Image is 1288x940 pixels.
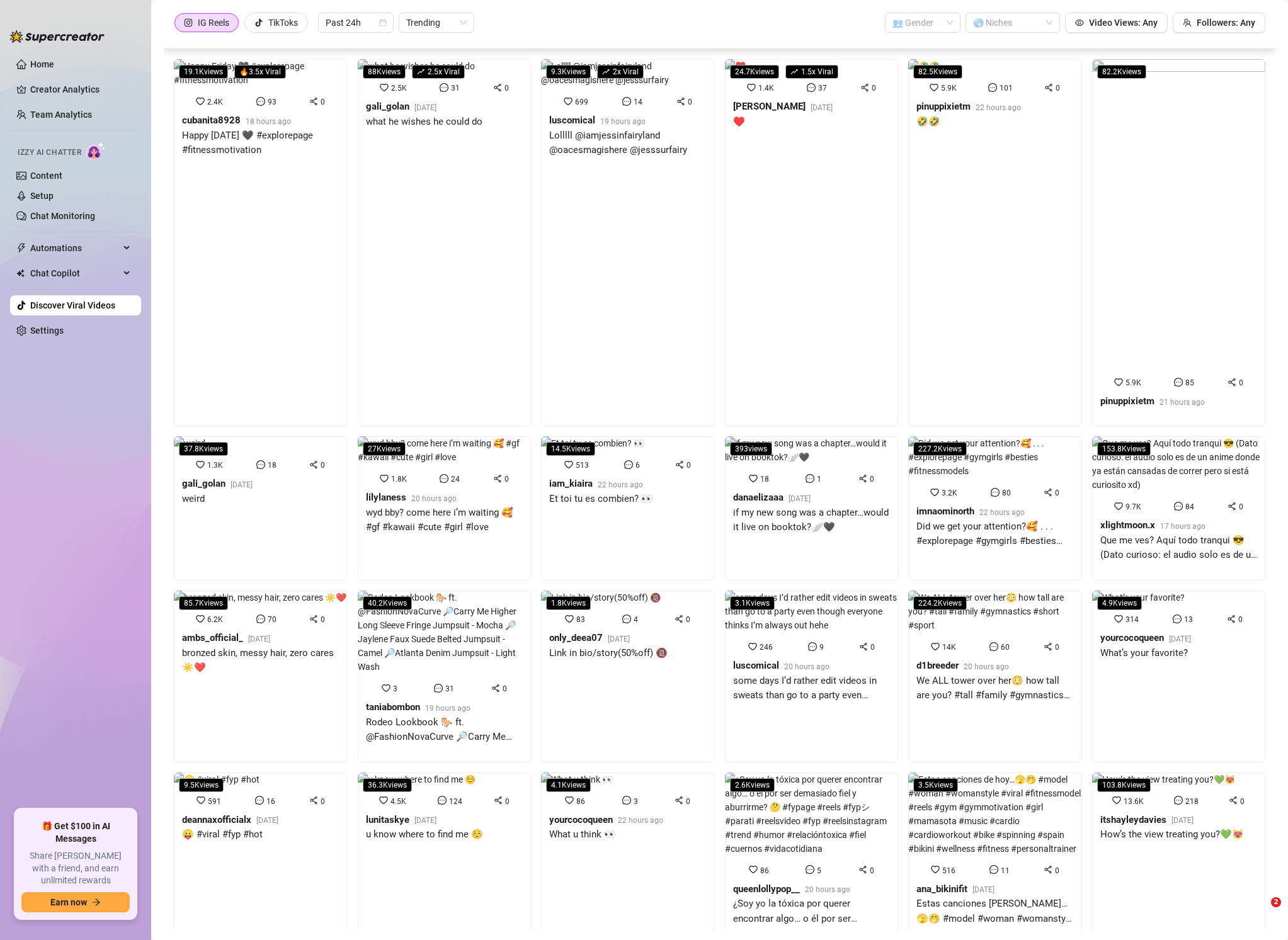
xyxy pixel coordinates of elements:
span: heart [749,474,758,483]
span: 591 [208,797,221,806]
a: Team Analytics [30,110,92,120]
div: weird [182,492,253,507]
span: share-alt [859,642,868,651]
span: 88K views [363,65,406,79]
span: 19 hours ago [600,117,646,126]
span: 0 [505,797,510,806]
span: message [440,83,448,92]
div: What u think 👀 [549,827,663,842]
span: 1.8K [391,475,407,484]
a: 37.8Kviewsweird1.3K180gali_golan[DATE]weird [174,436,348,580]
span: 18 [268,461,276,470]
a: 3.1Kviewssome days I’d rather edit videos in sweats than go to a party even though everyone think... [725,591,899,762]
span: 18 [760,475,769,484]
div: u know where to find me ☺️ [366,827,483,842]
span: 4.5K [390,797,406,806]
span: 18 hours ago [246,117,291,126]
span: heart [196,614,205,623]
a: 393viewsif my new song was a chapter…would it live on booktok?🪽🖤1810danaelizaaa[DATE]if my new so... [725,436,899,580]
span: message [622,97,631,106]
span: 224.2K views [913,596,967,610]
span: 699 [575,98,588,106]
span: heart [382,684,390,693]
span: message [1173,614,1182,623]
span: 2.5 x Viral [412,65,465,79]
span: share-alt [1044,83,1053,92]
span: heart [1112,796,1121,805]
span: 13 [1184,615,1193,624]
span: 6.2K [207,615,223,624]
span: 6 [635,461,640,470]
span: Past 24h [326,13,386,32]
img: Que me ves? Aquí todo tranqui 😎 (Dato curioso: el audio solo es de un anime donde ya están cansad... [1092,436,1266,492]
span: message [1174,502,1183,511]
span: 40.2K views [363,596,412,610]
span: 0 [503,684,507,693]
span: 85 [1185,378,1194,387]
a: Home [30,59,54,69]
span: 0 [1239,378,1243,387]
span: 20 hours ago [964,662,1009,671]
div: Lolllll @iamjessinfairyland @oacesmagishere @jesssurfairy [549,128,707,158]
img: ¿Soy yo la tóxica por querer encontrar algo… o él por ser demasiado fiel y aburrirme? 🤔 #fypage #... [725,773,899,856]
div: what he wishes he could do [366,115,482,130]
span: share-alt [858,474,867,483]
div: if my new song was a chapter…would it live on booktok?🪽🖤 [733,506,891,535]
span: heart [380,83,389,92]
a: 19.1Kviews🔥3.5x ViralHappy Friday 🖤 #explorepage #fitnessmotivation2.4K930cubanita892818 hours ag... [174,59,348,426]
img: 😛 #viral #fyp #hot [174,773,259,786]
span: 31 [445,684,454,693]
strong: taniabombon [366,701,420,713]
span: heart [931,642,940,651]
span: [DATE] [811,103,833,112]
span: 16 [266,797,275,806]
span: heart [747,83,756,92]
strong: cubanita8928 [182,115,241,126]
span: heart [1114,502,1123,511]
button: Video Views: Any [1065,13,1168,33]
span: message [806,474,814,483]
span: Followers: Any [1197,18,1255,28]
div: Did we get your attention?🥰 . . . #explorepage #gymgirls #besties #fitnessmodels [916,519,1074,549]
span: share-alt [491,684,500,693]
strong: itshayleydavies [1100,814,1166,825]
a: Settings [30,326,64,336]
span: 0 [870,475,874,484]
span: share-alt [309,460,318,469]
img: logo-BBDzfeDw.svg [10,30,105,43]
a: Content [30,171,62,181]
span: heart [1114,614,1123,623]
div: Rodeo Lookbook 🐎 ft. @FashionNovaCurve 🔎Carry Me Higher Long Sleeve Fringe Jumpsuit - Mocha 🔎[PER... [366,715,523,745]
span: 82.2K views [1097,65,1146,79]
span: 124 [449,797,462,806]
span: heart [196,460,205,469]
span: share-alt [309,614,318,623]
img: What’s your favorite? [1092,591,1185,604]
strong: d1breeder [916,660,959,671]
span: Automations [30,238,120,258]
span: rise [417,68,425,76]
span: 24.7K views [730,65,779,79]
span: share-alt [675,796,683,805]
span: Chat Copilot [30,263,120,283]
span: share-alt [860,83,869,92]
strong: yourcocoqueen [1100,632,1164,643]
span: 0 [686,615,690,624]
a: Setup [30,191,54,201]
span: 0 [1238,615,1243,624]
span: share-alt [1044,488,1052,497]
strong: ambs_official_ [182,632,243,643]
span: 82.5K views [913,65,962,79]
strong: iam_kiaira [549,478,593,489]
img: what he wishes he could do [358,59,475,73]
span: message [1174,378,1183,387]
span: 4.1K views [546,778,591,792]
span: [DATE] [248,635,270,643]
strong: danaelizaaa [733,492,784,503]
img: What u think 👀 [541,773,613,786]
a: 88Kviewsrise2.5x Viralwhat he wishes he could do2.5K310gali_golan[DATE]what he wishes he could do [358,59,532,426]
span: heart [564,460,573,469]
span: 153.8K views [1097,442,1151,456]
span: heart [930,83,938,92]
strong: xlightmoon.x [1100,519,1155,531]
